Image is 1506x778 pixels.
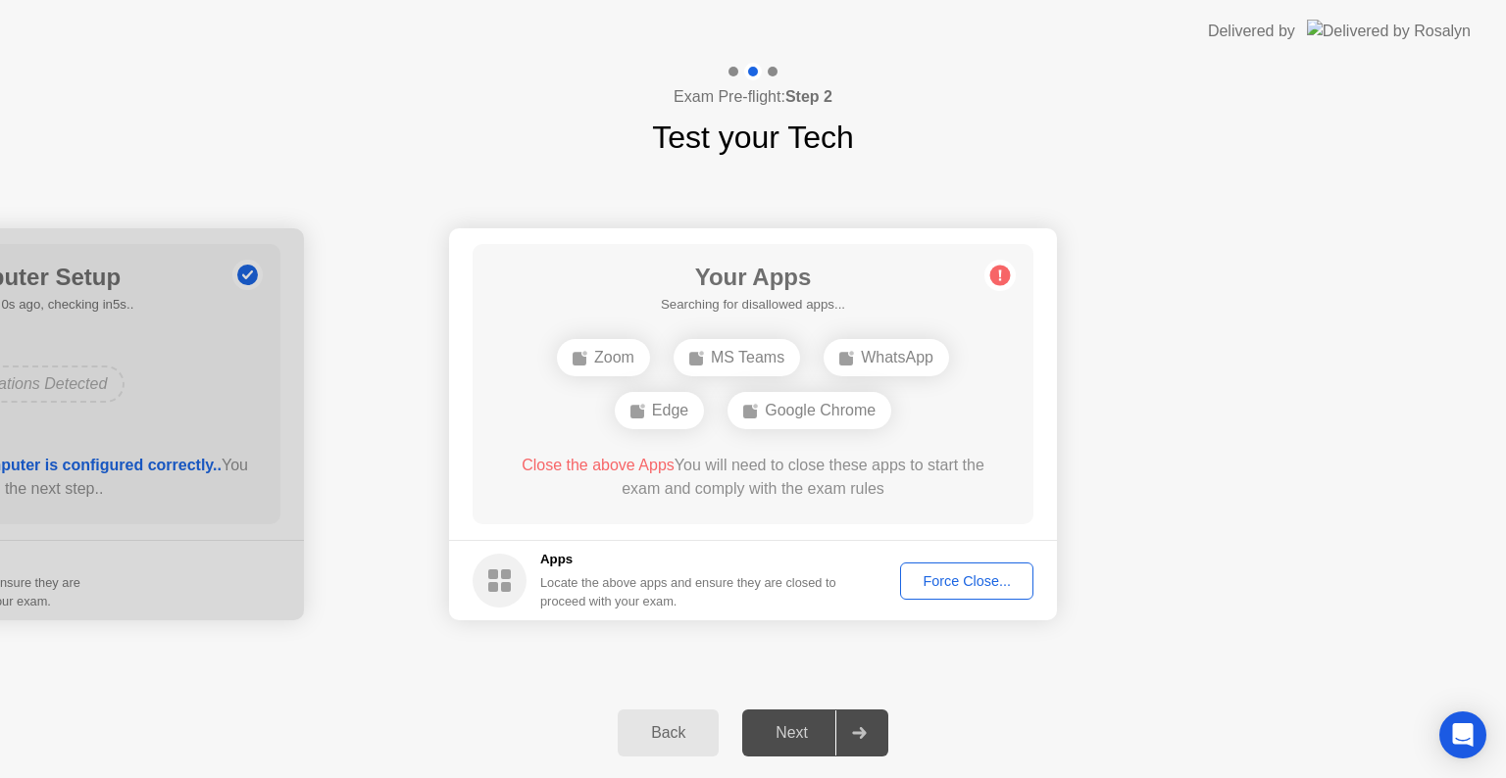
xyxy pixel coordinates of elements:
button: Back [618,709,719,756]
div: MS Teams [674,339,800,376]
div: Force Close... [907,573,1027,589]
span: Close the above Apps [522,457,675,473]
div: Open Intercom Messenger [1439,711,1486,758]
button: Next [742,709,888,756]
div: Delivered by [1208,20,1295,43]
div: Locate the above apps and ensure they are closed to proceed with your exam. [540,573,837,610]
img: Delivered by Rosalyn [1307,20,1471,42]
div: Back [624,724,713,742]
h5: Searching for disallowed apps... [661,295,845,315]
div: Edge [615,392,704,429]
h5: Apps [540,550,837,569]
div: Google Chrome [728,392,891,429]
div: Next [748,724,835,742]
div: You will need to close these apps to start the exam and comply with the exam rules [501,454,1006,501]
button: Force Close... [900,562,1033,600]
div: WhatsApp [824,339,949,376]
b: Step 2 [785,88,832,105]
h1: Your Apps [661,260,845,295]
div: Zoom [557,339,650,376]
h4: Exam Pre-flight: [674,85,832,109]
h1: Test your Tech [652,114,854,161]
